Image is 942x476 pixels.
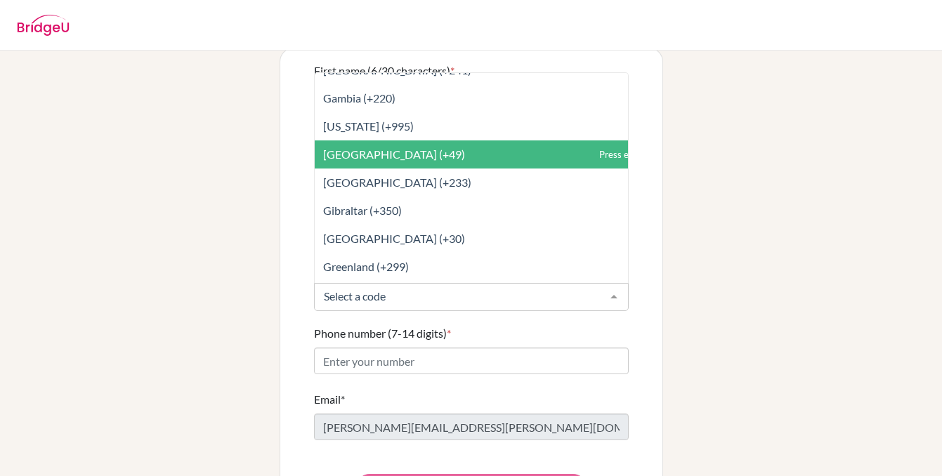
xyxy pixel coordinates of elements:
input: Select a code [320,289,600,303]
span: Gibraltar (+350) [323,204,402,217]
span: [GEOGRAPHIC_DATA] (+49) [323,147,465,161]
label: Phone number (7-14 digits) [314,325,451,342]
label: Email* [314,391,345,408]
label: First name (6/30 characters) [314,62,454,79]
span: Greenland (+299) [323,260,409,273]
input: Enter your number [314,348,629,374]
span: [GEOGRAPHIC_DATA] (+233) [323,176,471,189]
span: Gambia (+220) [323,91,395,105]
span: [GEOGRAPHIC_DATA] (+30) [323,232,465,245]
img: BridgeU logo [17,15,70,36]
span: [US_STATE] (+995) [323,119,414,133]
